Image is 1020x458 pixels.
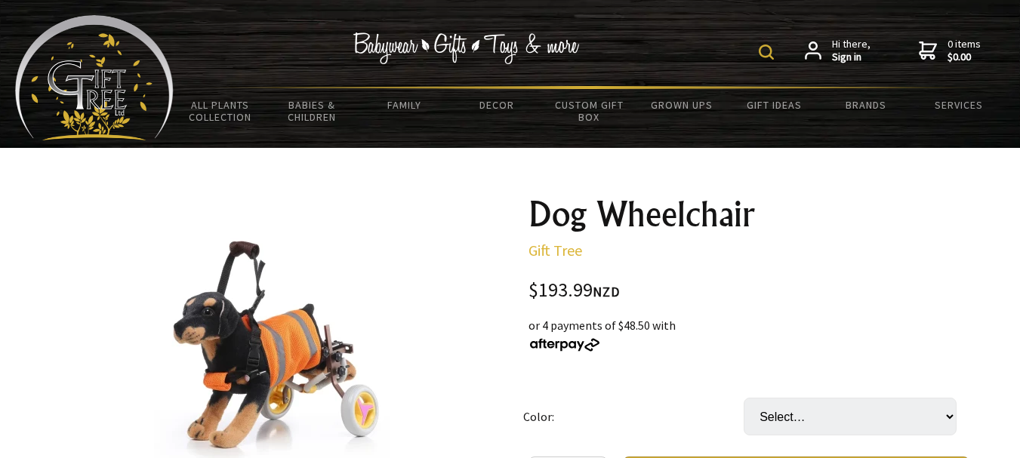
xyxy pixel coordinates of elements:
[759,45,774,60] img: product search
[543,89,635,133] a: Custom Gift Box
[528,316,969,352] div: or 4 payments of $48.50 with
[353,32,580,64] img: Babywear - Gifts - Toys & more
[451,89,543,121] a: Decor
[805,38,871,64] a: Hi there,Sign in
[528,338,601,352] img: Afterpay
[636,89,728,121] a: Grown Ups
[832,51,871,64] strong: Sign in
[593,283,620,300] span: NZD
[948,37,981,64] span: 0 items
[266,89,358,133] a: Babies & Children
[174,89,266,133] a: All Plants Collection
[359,89,451,121] a: Family
[528,196,969,232] h1: Dog Wheelchair
[528,281,969,301] div: $193.99
[919,38,981,64] a: 0 items$0.00
[913,89,1005,121] a: Services
[948,51,981,64] strong: $0.00
[820,89,912,121] a: Brands
[523,377,744,456] td: Color:
[528,241,582,260] a: Gift Tree
[15,15,174,140] img: Babyware - Gifts - Toys and more...
[728,89,820,121] a: Gift Ideas
[832,38,871,64] span: Hi there,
